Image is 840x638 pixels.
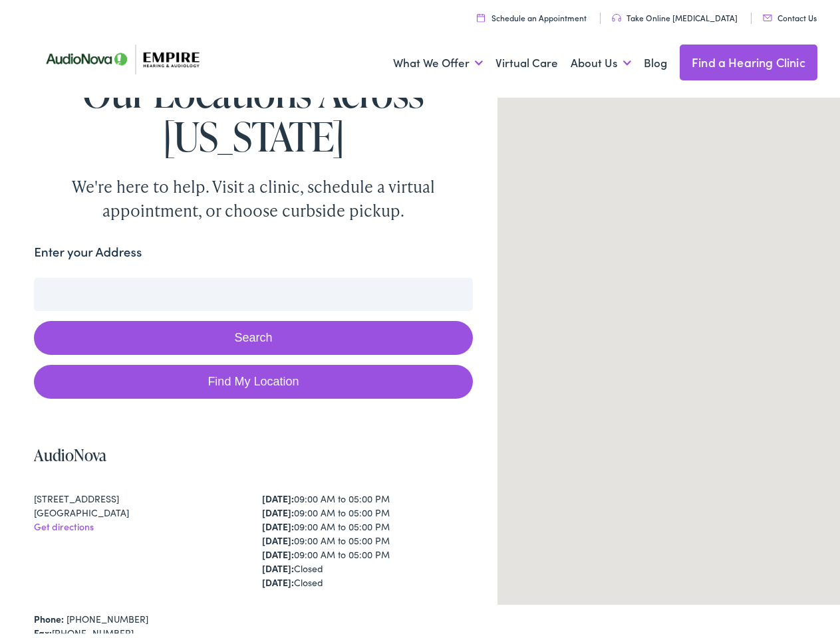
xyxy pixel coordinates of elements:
[495,35,558,84] a: Virtual Care
[34,608,64,621] strong: Phone:
[67,608,148,621] a: [PHONE_NUMBER]
[34,622,472,636] div: [PHONE_NUMBER]
[612,8,738,19] a: Take Online [MEDICAL_DATA]
[34,274,472,307] input: Enter your address or zip code
[644,35,667,84] a: Blog
[34,440,106,462] a: AudioNova
[763,11,772,17] img: utility icon
[262,544,294,557] strong: [DATE]:
[262,488,473,585] div: 09:00 AM to 05:00 PM 09:00 AM to 05:00 PM 09:00 AM to 05:00 PM 09:00 AM to 05:00 PM 09:00 AM to 0...
[34,239,142,258] label: Enter your Address
[262,572,294,585] strong: [DATE]:
[34,66,472,154] h1: Our Locations Across [US_STATE]
[34,317,472,351] button: Search
[571,35,631,84] a: About Us
[34,502,245,516] div: [GEOGRAPHIC_DATA]
[34,622,52,635] strong: Fax:
[393,35,483,84] a: What We Offer
[612,10,621,18] img: utility icon
[262,488,294,501] strong: [DATE]:
[262,530,294,543] strong: [DATE]:
[477,9,485,18] img: utility icon
[680,41,817,76] a: Find a Hearing Clinic
[477,8,587,19] a: Schedule an Appointment
[34,516,94,529] a: Get directions
[41,171,466,219] div: We're here to help. Visit a clinic, schedule a virtual appointment, or choose curbside pickup.
[34,488,245,502] div: [STREET_ADDRESS]
[262,558,294,571] strong: [DATE]:
[262,502,294,515] strong: [DATE]:
[262,516,294,529] strong: [DATE]:
[763,8,817,19] a: Contact Us
[34,361,472,395] a: Find My Location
